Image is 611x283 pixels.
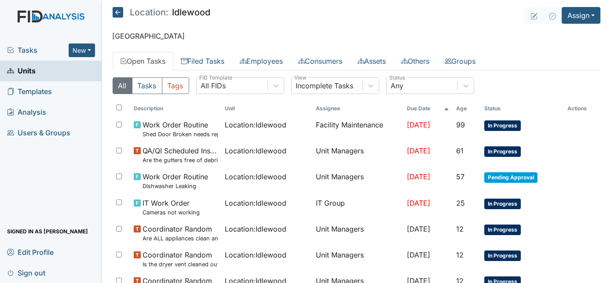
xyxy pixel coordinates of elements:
div: Incomplete Tasks [296,80,354,91]
a: Filed Tasks [173,52,232,70]
small: Are the gutters free of debris? [143,156,218,164]
span: Location : Idlewood [225,250,286,260]
span: Location : Idlewood [225,198,286,208]
span: Templates [7,85,52,98]
span: [DATE] [407,225,430,233]
a: Employees [232,52,291,70]
span: QA/QI Scheduled Inspection Are the gutters free of debris? [143,145,218,164]
small: Is the dryer vent cleaned out? [143,260,218,268]
button: New [69,44,95,57]
span: 25 [456,199,465,207]
th: Toggle SortBy [481,101,564,116]
th: Toggle SortBy [130,101,221,116]
span: Sign out [7,266,45,279]
span: IT Work Order Cameras not working [143,198,200,217]
button: Tags [162,77,189,94]
span: Edit Profile [7,245,54,259]
a: Tasks [7,45,69,55]
th: Assignee [312,101,403,116]
span: In Progress [484,146,521,157]
span: Work Order Routine Dishwasher Leaking [143,171,208,190]
span: Analysis [7,105,46,119]
span: Users & Groups [7,126,70,140]
td: Unit Managers [312,220,403,246]
button: All [113,77,132,94]
span: Coordinator Random Is the dryer vent cleaned out? [143,250,218,268]
div: All FIDs [201,80,226,91]
span: 61 [456,146,464,155]
div: Any [391,80,404,91]
span: In Progress [484,199,521,209]
span: [DATE] [407,172,430,181]
span: Units [7,64,36,78]
div: Type filter [113,77,189,94]
span: 12 [456,250,464,259]
button: Tasks [132,77,162,94]
span: In Progress [484,225,521,235]
a: Consumers [291,52,350,70]
th: Toggle SortBy [453,101,481,116]
td: Facility Maintenance [312,116,403,142]
span: [DATE] [407,120,430,129]
td: Unit Managers [312,168,403,194]
button: Assign [562,7,600,24]
a: Groups [437,52,483,70]
th: Toggle SortBy [403,101,453,116]
input: Toggle All Rows Selected [116,105,122,110]
span: [DATE] [407,146,430,155]
small: Shed Door Broken needs replacing [143,130,218,138]
span: Location: [130,8,169,17]
th: Toggle SortBy [221,101,312,116]
span: In Progress [484,120,521,131]
span: Location : Idlewood [225,120,286,130]
td: Unit Managers [312,246,403,272]
td: IT Group [312,194,403,220]
p: [GEOGRAPHIC_DATA] [113,31,601,41]
h5: Idlewood [113,7,211,18]
span: [DATE] [407,199,430,207]
a: Open Tasks [113,52,173,70]
span: [DATE] [407,250,430,259]
span: 99 [456,120,465,129]
span: Location : Idlewood [225,145,286,156]
a: Others [394,52,437,70]
td: Unit Managers [312,142,403,168]
span: Pending Approval [484,172,538,183]
th: Actions [564,101,600,116]
span: Coordinator Random Are ALL appliances clean and working properly? [143,224,218,243]
small: Are ALL appliances clean and working properly? [143,234,218,243]
span: 12 [456,225,464,233]
small: Dishwasher Leaking [143,182,208,190]
span: In Progress [484,250,521,261]
span: Work Order Routine Shed Door Broken needs replacing [143,120,218,138]
span: Location : Idlewood [225,224,286,234]
span: Location : Idlewood [225,171,286,182]
a: Assets [350,52,394,70]
small: Cameras not working [143,208,200,217]
span: 57 [456,172,465,181]
span: Signed in as [PERSON_NAME] [7,225,88,238]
